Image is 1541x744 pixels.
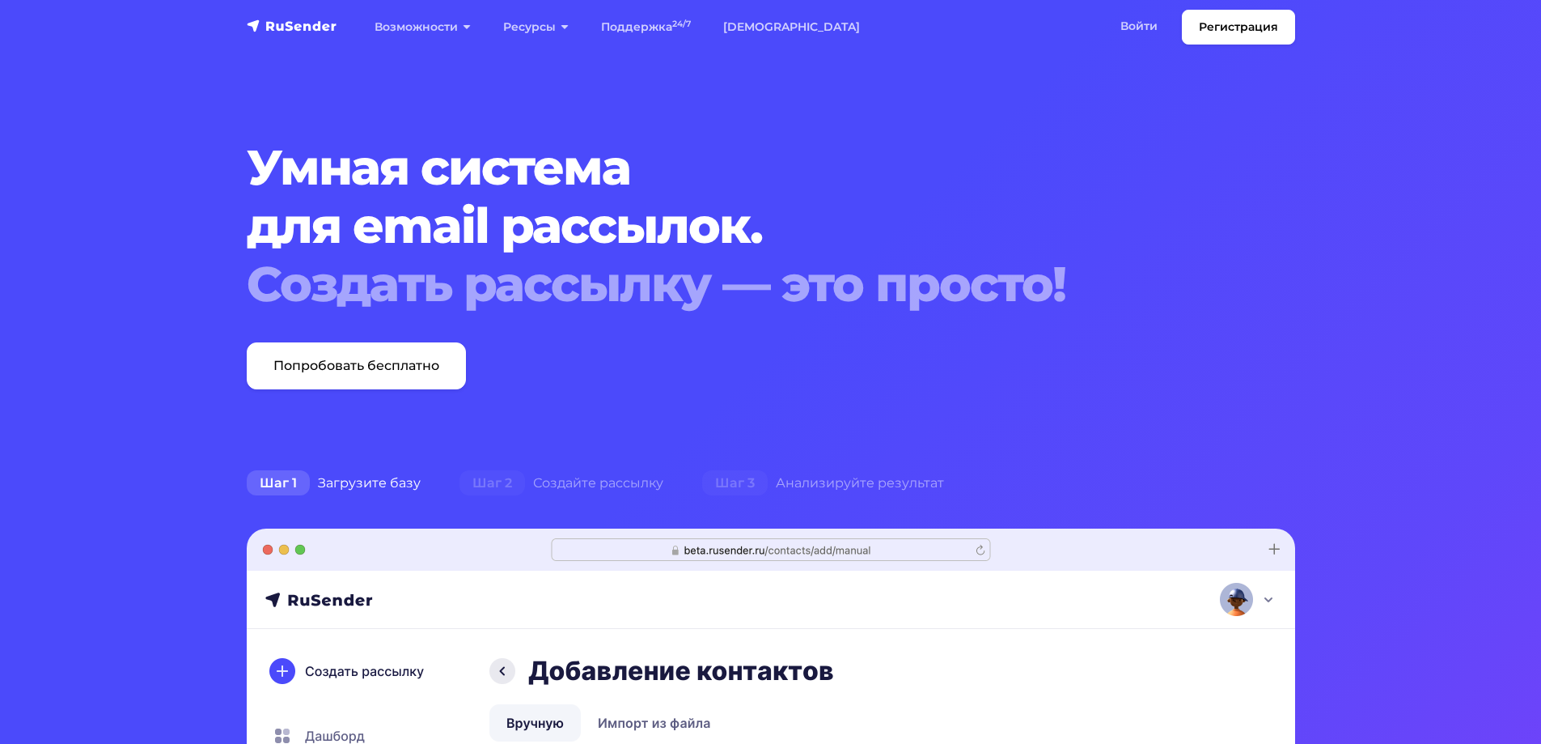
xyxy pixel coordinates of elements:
[227,467,440,500] div: Загрузите базу
[247,470,310,496] span: Шаг 1
[702,470,768,496] span: Шаг 3
[585,11,707,44] a: Поддержка24/7
[672,19,691,29] sup: 24/7
[1104,10,1174,43] a: Войти
[247,138,1206,313] h1: Умная система для email рассылок.
[247,342,466,389] a: Попробовать бесплатно
[247,255,1206,313] div: Создать рассылку — это просто!
[247,18,337,34] img: RuSender
[707,11,876,44] a: [DEMOGRAPHIC_DATA]
[358,11,487,44] a: Возможности
[1182,10,1295,45] a: Регистрация
[459,470,525,496] span: Шаг 2
[440,467,683,500] div: Создайте рассылку
[683,467,963,500] div: Анализируйте результат
[487,11,585,44] a: Ресурсы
